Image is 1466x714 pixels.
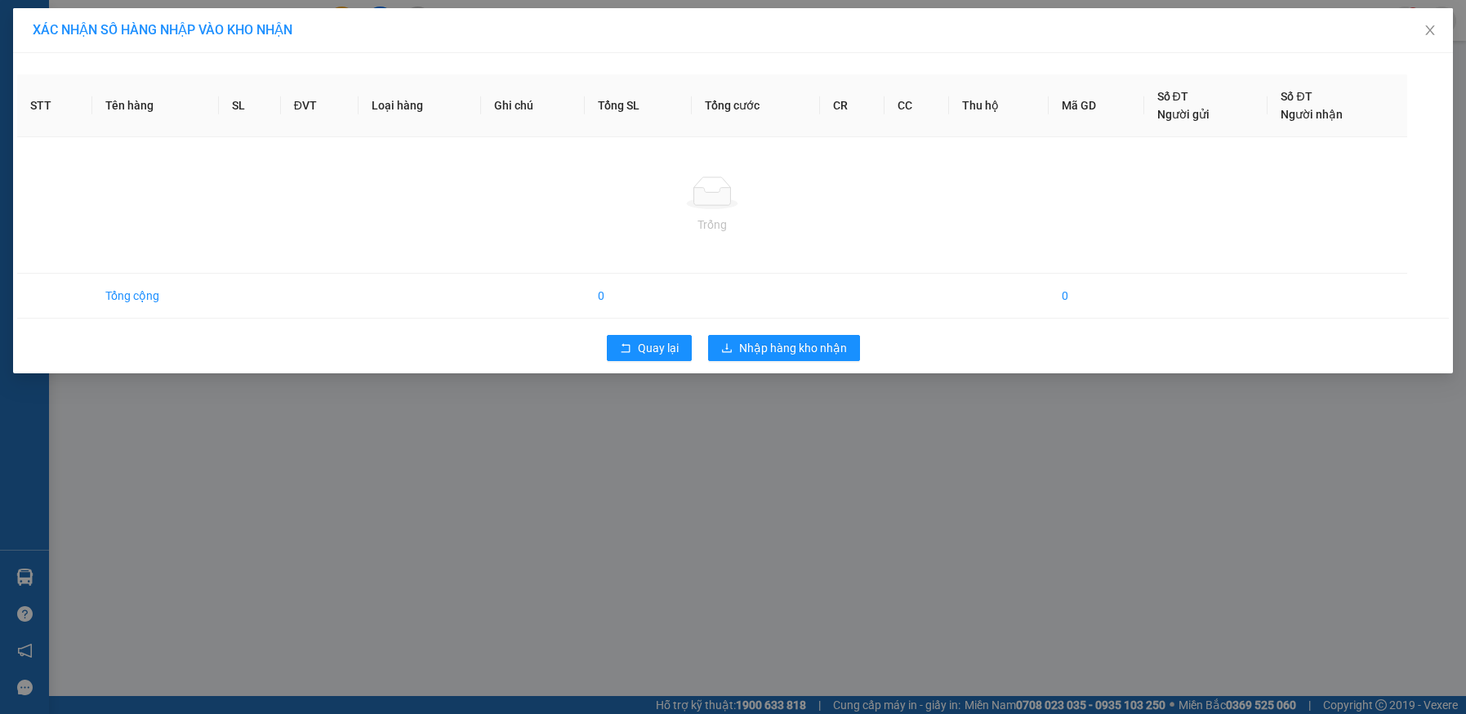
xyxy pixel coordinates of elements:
[638,339,679,357] span: Quay lại
[721,342,733,355] span: download
[620,342,631,355] span: rollback
[92,274,219,319] td: Tổng cộng
[1049,74,1144,137] th: Mã GD
[219,74,281,137] th: SL
[1424,24,1437,37] span: close
[1281,90,1312,103] span: Số ĐT
[481,74,585,137] th: Ghi chú
[585,74,692,137] th: Tổng SL
[33,22,292,38] span: XÁC NHẬN SỐ HÀNG NHẬP VÀO KHO NHẬN
[1407,8,1453,54] button: Close
[708,335,860,361] button: downloadNhập hàng kho nhận
[607,335,692,361] button: rollbackQuay lại
[692,74,820,137] th: Tổng cước
[17,74,92,137] th: STT
[1049,274,1144,319] td: 0
[585,274,692,319] td: 0
[1157,108,1210,121] span: Người gửi
[885,74,949,137] th: CC
[820,74,885,137] th: CR
[92,74,219,137] th: Tên hàng
[281,74,359,137] th: ĐVT
[30,216,1394,234] div: Trống
[1281,108,1343,121] span: Người nhận
[949,74,1049,137] th: Thu hộ
[359,74,481,137] th: Loại hàng
[1157,90,1188,103] span: Số ĐT
[739,339,847,357] span: Nhập hàng kho nhận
